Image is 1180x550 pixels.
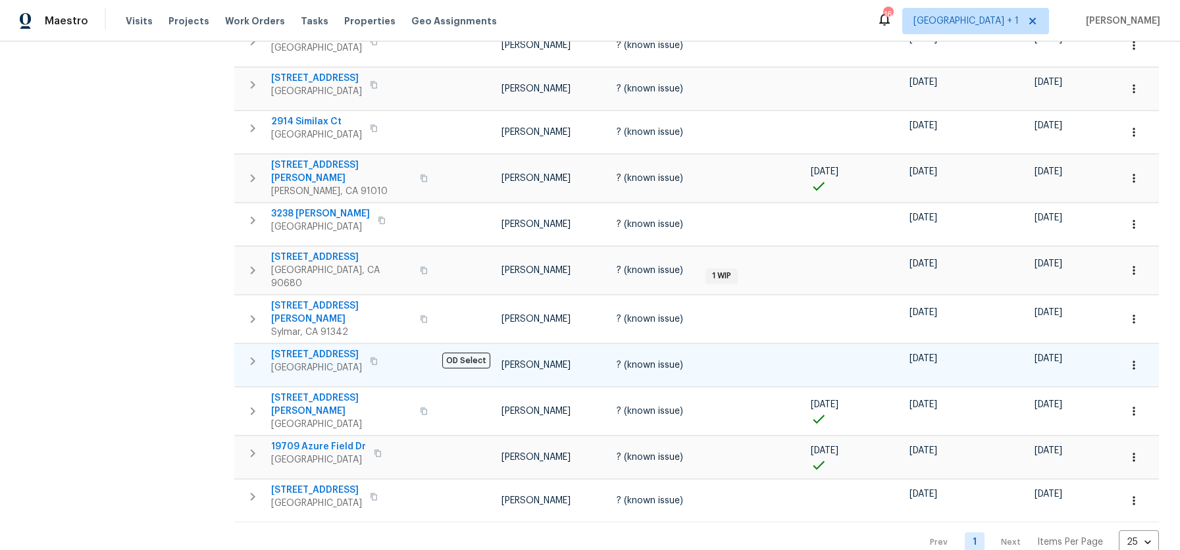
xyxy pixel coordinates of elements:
span: [DATE] [910,121,937,130]
span: ? (known issue) [617,174,683,183]
span: [DATE] [1035,121,1062,130]
span: ? (known issue) [617,314,683,324]
span: [PERSON_NAME] [501,84,571,93]
span: ? (known issue) [617,128,683,137]
span: [DATE] [910,489,937,499]
span: 2914 Similax Ct [271,115,362,128]
span: [STREET_ADDRESS][PERSON_NAME] [271,159,412,185]
span: [DATE] [1035,213,1062,222]
span: Sylmar, CA 91342 [271,326,412,339]
span: [DATE] [910,354,937,363]
span: 19709 Azure Field Dr [271,440,366,453]
span: [STREET_ADDRESS] [271,484,362,497]
span: [DATE] [811,400,838,409]
span: [GEOGRAPHIC_DATA] [271,128,362,141]
span: ? (known issue) [617,496,683,505]
span: Geo Assignments [411,14,497,28]
span: [DATE] [1035,400,1062,409]
span: [DATE] [910,213,937,222]
span: Visits [126,14,153,28]
span: [PERSON_NAME] [501,174,571,183]
span: ? (known issue) [617,361,683,370]
span: [STREET_ADDRESS][PERSON_NAME] [271,299,412,326]
span: [GEOGRAPHIC_DATA] [271,85,362,98]
span: [DATE] [1035,78,1062,87]
span: 1 WIP [707,270,736,282]
span: [GEOGRAPHIC_DATA] [271,41,362,55]
span: [PERSON_NAME] [1081,14,1160,28]
span: [STREET_ADDRESS] [271,251,412,264]
span: [DATE] [1035,259,1062,268]
span: ? (known issue) [617,84,683,93]
span: [GEOGRAPHIC_DATA] [271,418,412,431]
span: [DATE] [1035,354,1062,363]
span: [DATE] [1035,308,1062,317]
span: [DATE] [811,446,838,455]
span: [PERSON_NAME] [501,361,571,370]
span: [GEOGRAPHIC_DATA] [271,453,366,466]
span: [GEOGRAPHIC_DATA] [271,361,362,374]
span: [DATE] [1035,167,1062,176]
span: [PERSON_NAME], CA 91010 [271,185,412,198]
span: [PERSON_NAME] [501,128,571,137]
span: [DATE] [910,400,937,409]
span: [GEOGRAPHIC_DATA] [271,220,370,234]
span: [STREET_ADDRESS] [271,348,362,361]
span: Projects [168,14,209,28]
span: ? (known issue) [617,407,683,416]
span: ? (known issue) [617,220,683,229]
span: Maestro [45,14,88,28]
span: [DATE] [1035,34,1062,43]
span: [PERSON_NAME] [501,266,571,275]
span: [DATE] [910,34,937,43]
span: [DATE] [910,308,937,317]
div: 16 [883,8,892,21]
span: [DATE] [910,78,937,87]
span: [PERSON_NAME] [501,220,571,229]
p: Items Per Page [1037,536,1103,549]
span: [PERSON_NAME] [501,41,571,50]
span: [DATE] [1035,489,1062,499]
span: ? (known issue) [617,453,683,462]
span: [GEOGRAPHIC_DATA], CA 90680 [271,264,412,290]
span: Properties [344,14,396,28]
span: [DATE] [910,167,937,176]
span: Tasks [301,16,328,26]
span: [GEOGRAPHIC_DATA] + 1 [913,14,1019,28]
span: [DATE] [1035,446,1062,455]
span: Work Orders [225,14,285,28]
span: [STREET_ADDRESS] [271,72,362,85]
span: [STREET_ADDRESS][PERSON_NAME] [271,391,412,418]
span: [DATE] [910,446,937,455]
span: [PERSON_NAME] [501,496,571,505]
span: [PERSON_NAME] [501,407,571,416]
span: ? (known issue) [617,266,683,275]
span: ? (known issue) [617,41,683,50]
span: [DATE] [910,259,937,268]
span: [PERSON_NAME] [501,453,571,462]
span: [GEOGRAPHIC_DATA] [271,497,362,510]
span: [PERSON_NAME] [501,314,571,324]
span: [DATE] [811,167,838,176]
span: 3238 [PERSON_NAME] [271,207,370,220]
span: OD Select [442,353,490,368]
